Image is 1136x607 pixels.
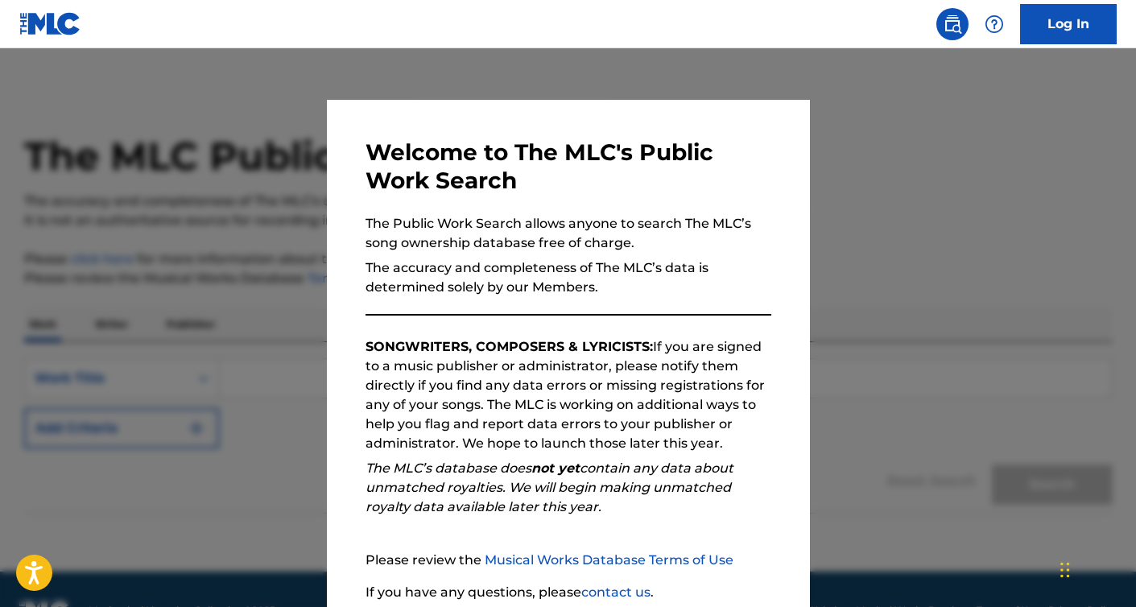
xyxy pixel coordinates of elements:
p: Please review the [366,551,771,570]
em: The MLC’s database does contain any data about unmatched royalties. We will begin making unmatche... [366,460,733,514]
a: Public Search [936,8,969,40]
a: Log In [1020,4,1117,44]
iframe: Chat Widget [1055,530,1136,607]
img: MLC Logo [19,12,81,35]
h3: Welcome to The MLC's Public Work Search [366,138,771,195]
p: If you are signed to a music publisher or administrator, please notify them directly if you find ... [366,337,771,453]
strong: SONGWRITERS, COMPOSERS & LYRICISTS: [366,339,653,354]
img: search [943,14,962,34]
p: The accuracy and completeness of The MLC’s data is determined solely by our Members. [366,258,771,297]
a: Musical Works Database Terms of Use [485,552,733,568]
a: contact us [581,584,651,600]
strong: not yet [531,460,580,476]
img: help [985,14,1004,34]
p: The Public Work Search allows anyone to search The MLC’s song ownership database free of charge. [366,214,771,253]
p: If you have any questions, please . [366,583,771,602]
div: Drag [1060,546,1070,594]
div: Help [978,8,1010,40]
